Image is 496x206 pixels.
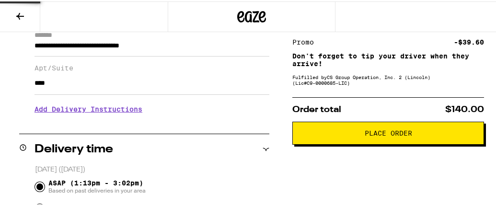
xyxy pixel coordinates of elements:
label: Apt/Suite [35,63,269,70]
span: Based on past deliveries in your area [48,185,146,193]
button: Place Order [292,120,484,143]
h3: Add Delivery Instructions [35,97,269,119]
p: We'll contact you at [PHONE_NUMBER] when we arrive [35,119,269,126]
span: Place Order [365,128,412,135]
div: Fulfilled by CS Group Operation, Inc. 2 (Lincoln) (Lic# C9-0000685-LIC ) [292,73,484,84]
span: Order total [292,104,341,113]
div: -$39.60 [454,37,484,44]
p: [DATE] ([DATE]) [35,164,269,173]
div: Promo [292,37,321,44]
h2: Delivery time [35,142,113,154]
span: Hi. Need any help? [6,7,69,14]
span: ASAP (1:13pm - 3:02pm) [48,178,146,193]
p: Don't forget to tip your driver when they arrive! [292,51,484,66]
span: $140.00 [445,104,484,113]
